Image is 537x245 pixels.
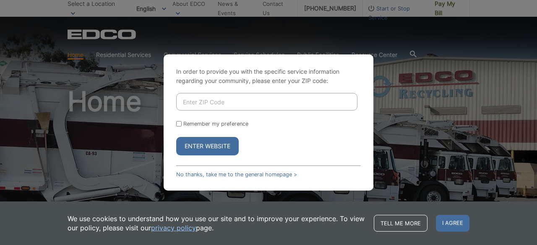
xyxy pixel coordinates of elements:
[151,223,196,232] a: privacy policy
[183,121,248,127] label: Remember my preference
[176,93,357,111] input: Enter ZIP Code
[374,215,428,232] a: Tell me more
[68,214,365,232] p: We use cookies to understand how you use our site and to improve your experience. To view our pol...
[176,137,239,155] button: Enter Website
[176,171,297,178] a: No thanks, take me to the general homepage >
[436,215,469,232] span: I agree
[176,67,361,85] p: In order to provide you with the specific service information regarding your community, please en...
